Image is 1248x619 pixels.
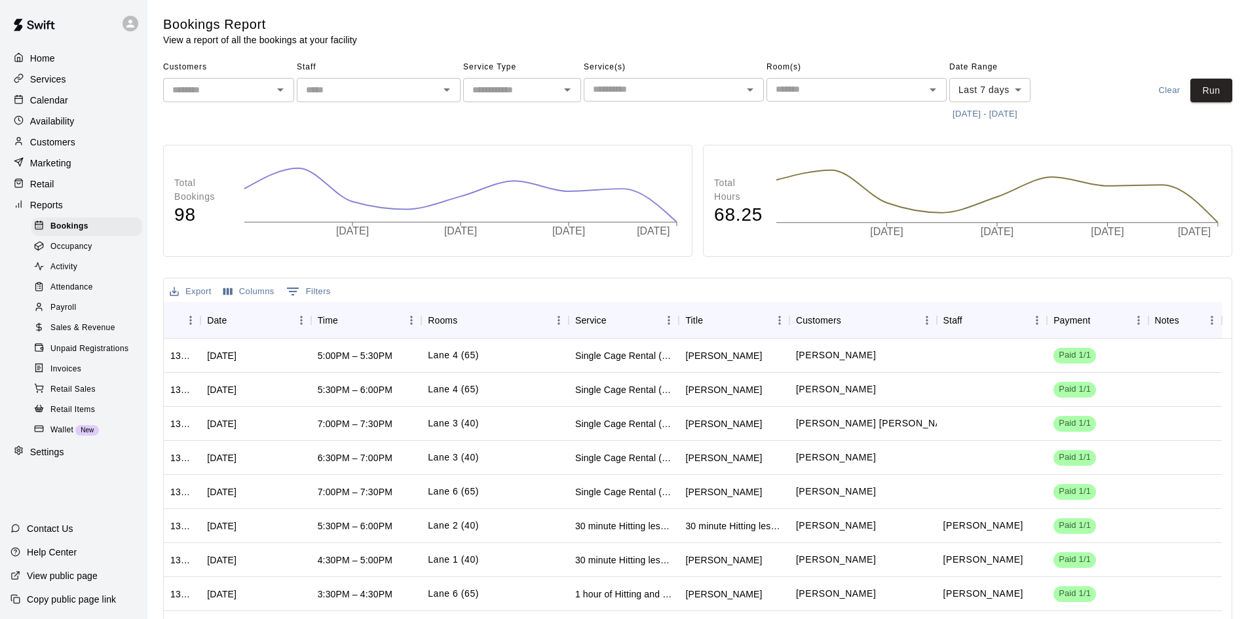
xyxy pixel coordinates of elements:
[10,90,137,110] a: Calendar
[770,310,789,330] button: Menu
[1027,310,1047,330] button: Menu
[943,587,1023,601] p: Justin Evans
[31,238,142,256] div: Occupancy
[10,174,137,194] div: Retail
[796,302,841,339] div: Customers
[1179,311,1198,329] button: Sort
[283,281,334,302] button: Show filters
[685,553,762,567] div: Everett Rose
[796,587,876,601] p: Emerson Rose
[336,225,369,236] tspan: [DATE]
[31,299,142,317] div: Payroll
[741,81,759,99] button: Open
[943,302,962,339] div: Staff
[30,52,55,65] p: Home
[207,383,236,396] div: Thu, Aug 21, 2025
[1129,310,1148,330] button: Menu
[575,485,673,498] div: Single Cage Rental (65 Foot)
[50,424,73,437] span: Wallet
[50,301,76,314] span: Payroll
[796,383,876,396] p: Trey Tonkin
[1053,485,1096,498] span: Paid 1/1
[227,311,245,329] button: Sort
[318,519,392,533] div: 5:30PM – 6:00PM
[318,451,392,464] div: 6:30PM – 7:00PM
[685,417,762,430] div: Tyler Horne
[311,302,422,339] div: Time
[949,57,1064,78] span: Date Range
[31,257,147,278] a: Activity
[163,33,357,47] p: View a report of all the bookings at your facility
[1047,302,1148,339] div: Payment
[685,485,762,498] div: Brett Tonkin
[220,282,278,302] button: Select columns
[50,220,88,233] span: Bookings
[714,176,763,204] p: Total Hours
[943,519,1023,533] p: matt gonzalez
[428,451,479,464] p: Lane 3 (40)
[685,519,783,533] div: 30 minute Hitting lesson
[207,588,236,601] div: Wed, Aug 20, 2025
[338,311,356,329] button: Sort
[10,195,137,215] a: Reports
[318,302,338,339] div: Time
[10,69,137,89] a: Services
[1190,79,1232,103] button: Run
[164,302,200,339] div: ID
[766,57,947,78] span: Room(s)
[200,302,311,339] div: Date
[1202,310,1222,330] button: Menu
[575,302,607,339] div: Service
[438,81,456,99] button: Open
[796,348,876,362] p: Christian Herrera
[170,553,194,567] div: 1335879
[575,383,673,396] div: Single Cage Rental (65 Foot)
[796,485,876,498] p: Trey Tonkin
[1091,227,1124,238] tspan: [DATE]
[31,318,147,339] a: Sales & Revenue
[943,553,1023,567] p: Justin Evans
[962,311,981,329] button: Sort
[428,485,479,498] p: Lane 6 (65)
[297,57,461,78] span: Staff
[714,204,763,227] h4: 68.25
[318,417,392,430] div: 7:00PM – 7:30PM
[949,104,1021,124] button: [DATE] - [DATE]
[170,349,194,362] div: 1340459
[796,417,959,430] p: Henley Horne
[207,553,236,567] div: Wed, Aug 20, 2025
[318,485,392,498] div: 7:00PM – 7:30PM
[549,310,569,330] button: Menu
[31,401,142,419] div: Retail Items
[685,383,762,396] div: Brett Tonkin
[638,225,671,236] tspan: [DATE]
[428,587,479,601] p: Lane 6 (65)
[31,236,147,257] a: Occupancy
[10,111,137,131] div: Availability
[685,302,703,339] div: Title
[170,485,194,498] div: 1337114
[50,363,81,376] span: Invoices
[575,349,673,362] div: Single Cage Rental (65 Foot)
[207,349,236,362] div: Thu, Aug 21, 2025
[30,136,75,149] p: Customers
[796,519,876,533] p: John Rogers
[1053,553,1096,566] span: Paid 1/1
[841,311,860,329] button: Sort
[31,420,147,440] a: WalletNew
[10,442,137,462] a: Settings
[30,94,68,107] p: Calendar
[31,258,142,276] div: Activity
[31,359,147,379] a: Invoices
[30,115,75,128] p: Availability
[30,157,71,170] p: Marketing
[50,343,128,356] span: Unpaid Registrations
[31,421,142,440] div: WalletNew
[685,588,762,601] div: Emerson Rose
[457,311,476,329] button: Sort
[31,360,142,379] div: Invoices
[10,132,137,152] a: Customers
